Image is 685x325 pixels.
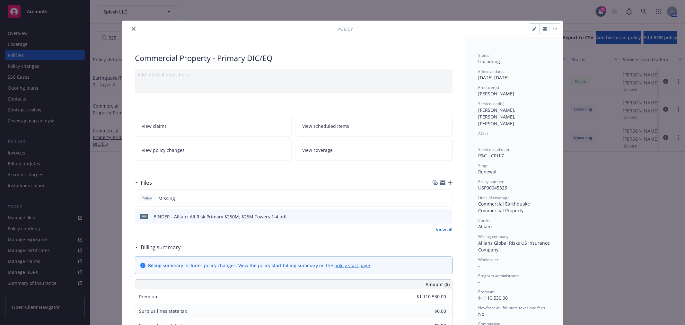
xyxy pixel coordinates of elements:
[478,85,499,90] span: Producer(s)
[478,240,551,253] span: Allianz Global Risks US Insurance Company
[426,281,450,288] span: Amount ($)
[478,101,505,106] span: Service lead(s)
[478,185,507,191] span: USP00045325
[140,214,148,219] span: pdf
[478,279,480,285] span: -
[296,116,453,136] a: View scheduled items
[478,136,480,143] span: -
[141,179,152,187] h3: Files
[478,169,496,175] span: Renewal
[478,224,493,230] span: Allianz
[478,234,508,239] span: Writing company
[139,308,187,314] span: Surplus lines state tax
[135,179,152,187] div: Files
[434,213,439,220] button: download file
[334,262,370,268] a: policy start page
[148,262,371,269] div: Billing summary includes policy changes. View the policy start billing summary on the .
[478,69,550,81] div: [DATE] - [DATE]
[408,292,450,302] input: 0.00
[478,147,510,152] span: Service lead team
[478,263,480,269] span: -
[478,179,504,184] span: Policy number
[478,273,519,278] span: Program administrator
[478,311,484,317] span: No
[154,213,287,220] div: BINDER - Allianz All Risk Primary $250M; $25M Towers 1-4.pdf
[478,58,500,65] span: Upcoming
[135,53,452,64] div: Commercial Property - Primary DIC/EQ
[296,140,453,160] a: View coverage
[478,91,514,97] span: [PERSON_NAME]
[303,147,333,154] span: View coverage
[478,207,550,214] div: Commercial Property
[478,257,498,262] span: Wholesaler
[478,200,550,207] div: Commercial Earthquake
[139,294,159,300] span: Premium
[478,163,488,168] span: Stage
[142,147,185,154] span: View policy changes
[478,153,504,159] span: P&C - CRU 7
[436,226,452,233] a: View all
[141,243,181,251] h3: Billing summary
[303,123,349,129] span: View scheduled items
[478,289,495,294] span: Premium
[478,69,505,74] span: Effective dates
[140,195,153,201] span: Policy
[158,195,175,202] span: Missing
[135,140,292,160] a: View policy changes
[408,306,450,316] input: 0.00
[135,243,181,251] div: Billing summary
[478,107,517,127] span: [PERSON_NAME], [PERSON_NAME], [PERSON_NAME]
[478,131,488,136] span: AC(s)
[478,295,508,301] span: $1,110,530.00
[137,71,450,78] div: Add internal notes here...
[478,195,510,200] span: Lines of coverage
[478,53,489,58] span: Status
[444,213,450,220] button: preview file
[135,116,292,136] a: View claims
[130,25,137,33] button: close
[337,26,353,32] span: Policy
[478,305,545,311] span: Newfront will file state taxes and fees
[142,123,167,129] span: View claims
[478,218,491,223] span: Carrier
